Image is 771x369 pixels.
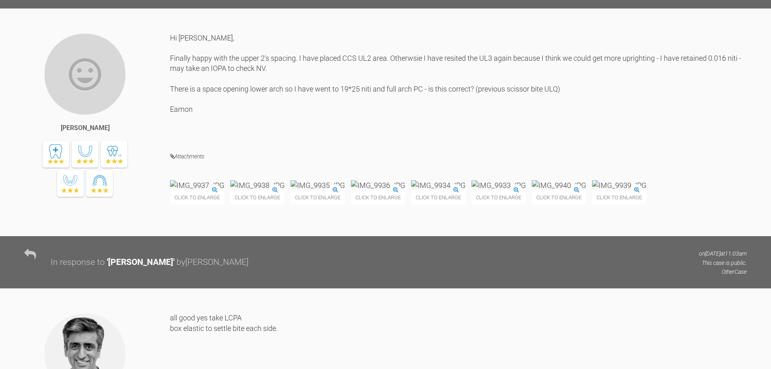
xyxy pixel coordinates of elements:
[411,190,465,205] span: Click to enlarge
[411,180,465,190] img: IMG_9934.JPG
[170,180,224,190] img: IMG_9937.JPG
[699,258,747,267] p: This case is public.
[699,249,747,258] p: on [DATE] at 11:03am
[351,190,405,205] span: Click to enlarge
[230,180,285,190] img: IMG_9938.JPG
[351,180,405,190] img: IMG_9936.JPG
[230,190,285,205] span: Click to enlarge
[61,123,110,133] div: [PERSON_NAME]
[51,256,105,269] div: In response to
[107,256,174,269] div: ' [PERSON_NAME] '
[592,180,646,190] img: IMG_9939.JPG
[170,190,224,205] span: Click to enlarge
[291,190,345,205] span: Click to enlarge
[592,190,646,205] span: Click to enlarge
[170,151,747,162] h4: Attachments
[472,190,526,205] span: Click to enlarge
[532,180,586,190] img: IMG_9940.JPG
[176,256,249,269] div: by [PERSON_NAME]
[170,33,747,139] div: Hi [PERSON_NAME], Finally happy with the upper 2's spacing. I have placed CCS UL2 area. Otherwsie...
[44,33,126,115] img: Eamon OReilly
[472,180,526,190] img: IMG_9933.JPG
[532,190,586,205] span: Click to enlarge
[699,267,747,276] p: Other Case
[291,180,345,190] img: IMG_9935.JPG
